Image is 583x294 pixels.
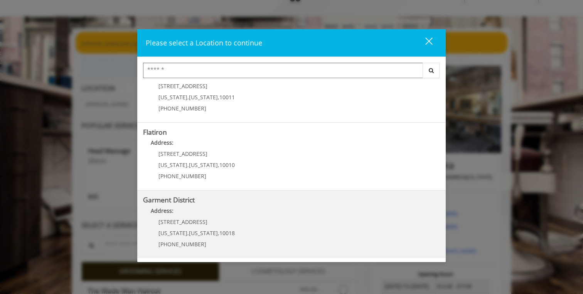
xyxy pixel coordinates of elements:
[189,94,218,101] span: [US_STATE]
[143,63,440,82] div: Center Select
[146,38,262,47] span: Please select a Location to continue
[143,195,195,204] b: Garment District
[158,94,187,101] span: [US_STATE]
[187,161,189,169] span: ,
[151,139,174,146] b: Address:
[189,161,218,169] span: [US_STATE]
[189,229,218,237] span: [US_STATE]
[218,161,219,169] span: ,
[158,105,206,112] span: [PHONE_NUMBER]
[187,229,189,237] span: ,
[427,68,436,73] i: Search button
[218,229,219,237] span: ,
[219,161,235,169] span: 10010
[158,172,206,180] span: [PHONE_NUMBER]
[151,207,174,214] b: Address:
[158,218,207,226] span: [STREET_ADDRESS]
[411,35,437,51] button: close dialog
[219,229,235,237] span: 10018
[158,150,207,157] span: [STREET_ADDRESS]
[218,94,219,101] span: ,
[143,127,167,137] b: Flatiron
[219,94,235,101] span: 10011
[416,37,432,48] div: close dialog
[158,82,207,90] span: [STREET_ADDRESS]
[158,241,206,248] span: [PHONE_NUMBER]
[143,63,423,78] input: Search Center
[158,161,187,169] span: [US_STATE]
[158,229,187,237] span: [US_STATE]
[187,94,189,101] span: ,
